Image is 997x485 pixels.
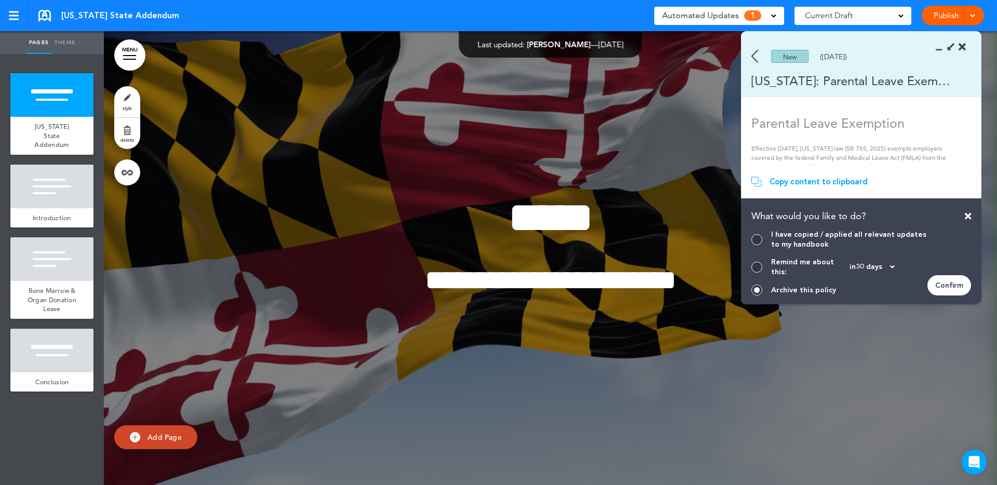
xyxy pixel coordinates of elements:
[741,72,951,89] div: [US_STATE]: Parental Leave Exemption
[770,177,868,187] div: Copy content to clipboard
[114,118,140,149] a: delete
[478,39,525,49] span: Last updated:
[771,285,836,295] div: Archive this policy
[478,41,624,48] div: —
[52,31,78,54] a: Theme
[120,137,134,143] span: delete
[962,450,987,475] div: Open Intercom Messenger
[10,117,93,155] a: [US_STATE] State Addendum
[856,263,882,271] span: 30 days
[28,286,76,313] span: Bone Marrow & Organ Donation Leave
[599,39,624,49] span: [DATE]
[771,257,850,277] span: Remind me about this:
[662,8,739,23] span: Automated Updates
[751,207,971,230] div: What would you like to do?
[123,105,132,111] span: style
[751,115,964,131] h1: Parental Leave Exemption
[114,86,140,117] a: style
[26,31,52,54] a: Pages
[10,208,93,228] a: Introduction
[10,281,93,319] a: Bone Marrow & Organ Donation Leave
[751,144,964,200] p: Effective [DATE], [US_STATE] law (SB 785, 2025) exempts employers covered by the federal Family a...
[527,39,591,49] span: [PERSON_NAME]
[61,10,179,21] span: [US_STATE] State Addendum
[114,39,145,71] a: MENU
[34,122,69,149] span: [US_STATE] State Addendum
[147,433,182,442] span: Add Page
[820,53,847,60] div: ([DATE])
[751,50,758,63] img: back.svg
[850,263,895,271] div: in
[751,177,762,187] img: copy.svg
[927,275,971,295] div: Confirm
[771,50,809,63] div: New
[35,378,69,386] span: Conclusion
[130,432,140,442] img: add.svg
[929,6,962,25] a: Publish
[114,425,197,450] a: Add Page
[771,230,927,249] div: I have copied / applied all relevant updates to my handbook
[33,213,71,222] span: Introduction
[10,372,93,392] a: Conclusion
[805,8,853,23] span: Current Draft
[744,10,761,21] span: 1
